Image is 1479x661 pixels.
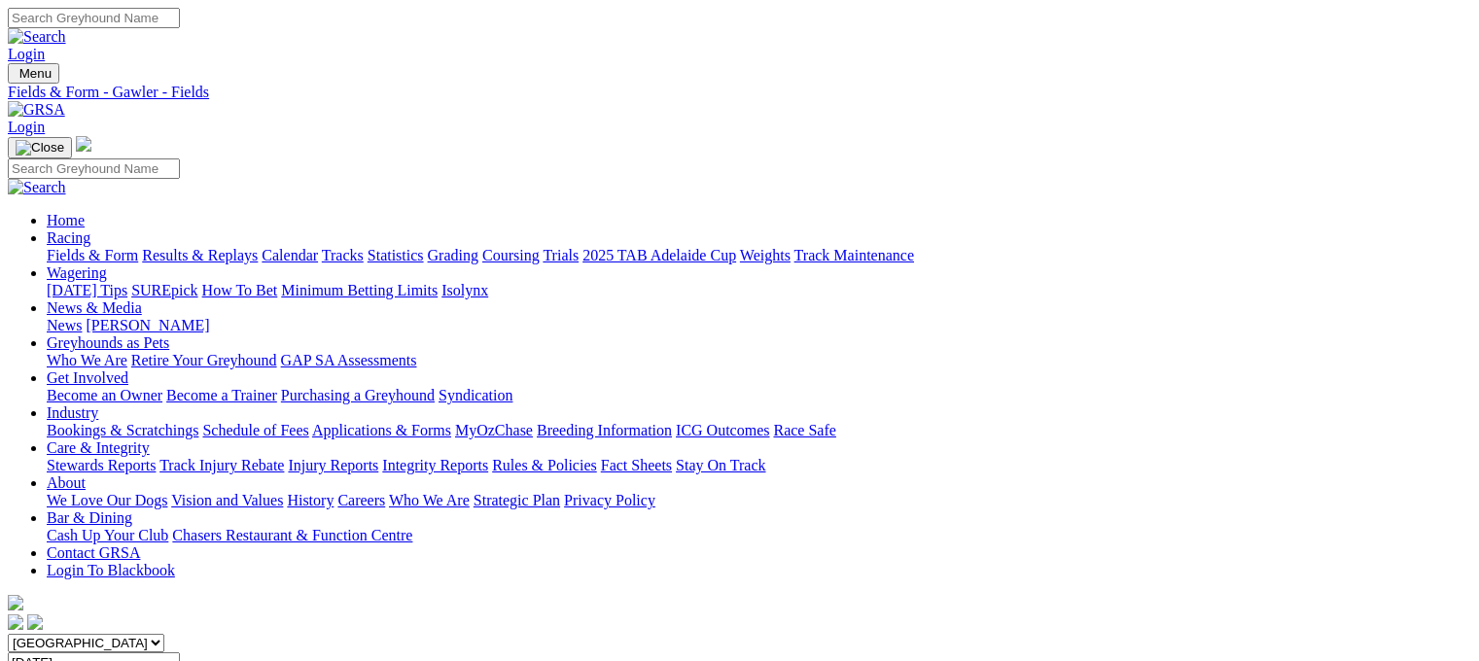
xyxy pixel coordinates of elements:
[47,422,198,438] a: Bookings & Scratchings
[47,474,86,491] a: About
[47,439,150,456] a: Care & Integrity
[740,247,791,263] a: Weights
[8,158,180,179] input: Search
[166,387,277,403] a: Become a Trainer
[47,387,1471,404] div: Get Involved
[8,8,180,28] input: Search
[16,140,64,156] img: Close
[19,66,52,81] span: Menu
[47,404,98,421] a: Industry
[439,387,512,403] a: Syndication
[47,509,132,526] a: Bar & Dining
[288,457,378,473] a: Injury Reports
[281,352,417,368] a: GAP SA Assessments
[47,422,1471,439] div: Industry
[47,317,1471,334] div: News & Media
[47,492,1471,509] div: About
[47,352,127,368] a: Who We Are
[368,247,424,263] a: Statistics
[8,137,72,158] button: Toggle navigation
[47,282,1471,299] div: Wagering
[47,247,1471,264] div: Racing
[794,247,914,263] a: Track Maintenance
[47,387,162,403] a: Become an Owner
[474,492,560,508] a: Strategic Plan
[8,595,23,610] img: logo-grsa-white.png
[47,492,167,508] a: We Love Our Dogs
[47,247,138,263] a: Fields & Form
[492,457,597,473] a: Rules & Policies
[47,334,169,351] a: Greyhounds as Pets
[8,46,45,62] a: Login
[142,247,258,263] a: Results & Replays
[47,264,107,281] a: Wagering
[582,247,736,263] a: 2025 TAB Adelaide Cup
[8,84,1471,101] a: Fields & Form - Gawler - Fields
[455,422,533,438] a: MyOzChase
[86,317,209,333] a: [PERSON_NAME]
[8,28,66,46] img: Search
[47,544,140,561] a: Contact GRSA
[564,492,655,508] a: Privacy Policy
[773,422,835,438] a: Race Safe
[8,63,59,84] button: Toggle navigation
[8,179,66,196] img: Search
[47,352,1471,369] div: Greyhounds as Pets
[281,387,435,403] a: Purchasing a Greyhound
[601,457,672,473] a: Fact Sheets
[47,282,127,298] a: [DATE] Tips
[131,352,277,368] a: Retire Your Greyhound
[428,247,478,263] a: Grading
[8,119,45,135] a: Login
[537,422,672,438] a: Breeding Information
[27,614,43,630] img: twitter.svg
[47,229,90,246] a: Racing
[322,247,364,263] a: Tracks
[281,282,438,298] a: Minimum Betting Limits
[47,212,85,228] a: Home
[47,527,1471,544] div: Bar & Dining
[171,492,283,508] a: Vision and Values
[47,299,142,316] a: News & Media
[76,136,91,152] img: logo-grsa-white.png
[287,492,334,508] a: History
[131,282,197,298] a: SUREpick
[8,614,23,630] img: facebook.svg
[262,247,318,263] a: Calendar
[676,422,769,438] a: ICG Outcomes
[202,422,308,438] a: Schedule of Fees
[337,492,385,508] a: Careers
[389,492,470,508] a: Who We Are
[47,457,156,473] a: Stewards Reports
[312,422,451,438] a: Applications & Forms
[47,369,128,386] a: Get Involved
[172,527,412,543] a: Chasers Restaurant & Function Centre
[8,101,65,119] img: GRSA
[47,317,82,333] a: News
[482,247,540,263] a: Coursing
[159,457,284,473] a: Track Injury Rebate
[382,457,488,473] a: Integrity Reports
[47,457,1471,474] div: Care & Integrity
[543,247,579,263] a: Trials
[202,282,278,298] a: How To Bet
[47,527,168,543] a: Cash Up Your Club
[441,282,488,298] a: Isolynx
[47,562,175,578] a: Login To Blackbook
[676,457,765,473] a: Stay On Track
